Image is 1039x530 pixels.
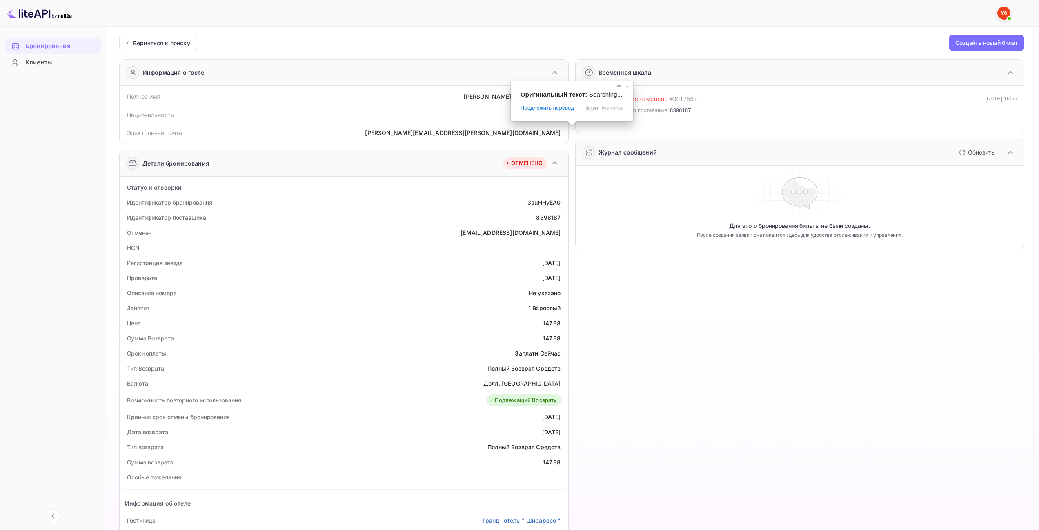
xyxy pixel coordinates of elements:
[528,305,531,311] ya-tr-span: 1
[127,184,182,191] ya-tr-span: Статус и оговорки
[127,111,174,118] ya-tr-span: Национальность
[127,365,164,372] ya-tr-span: Тип Возврата
[949,35,1024,51] button: Создайте новый билет
[997,7,1010,20] img: Служба Поддержки Яндекса
[670,107,691,113] ya-tr-span: 8398187
[127,214,206,221] ya-tr-span: Идентификатор поставщика
[532,305,561,311] ya-tr-span: Взрослый
[127,93,161,100] ya-tr-span: Полное имя
[461,229,561,236] ya-tr-span: [EMAIL_ADDRESS][DOMAIN_NAME]
[127,413,230,420] ya-tr-span: Крайний срок отмены бронирования
[529,289,561,296] ya-tr-span: Не указано
[483,516,561,525] a: Гранд -отель " Ширарасо "
[25,58,52,67] ya-tr-span: Клиенты
[142,159,209,168] ya-tr-span: Детали бронирования
[598,69,651,76] ya-tr-span: Временная шкала
[515,350,561,357] ya-tr-span: Заплати Сейчас
[133,40,190,46] ya-tr-span: Вернуться к поиску
[127,397,241,404] ya-tr-span: Возможность повторного использования
[542,413,561,421] div: [DATE]
[697,232,903,239] ya-tr-span: После создания заявки она появится здесь для удобства отслеживания и управления.
[483,517,561,524] ya-tr-span: Гранд -отель " Ширарасо "
[495,396,557,404] ya-tr-span: Подлежащий Возврату
[127,459,174,466] ya-tr-span: Сумма возврата
[483,380,561,387] ya-tr-span: Долл. [GEOGRAPHIC_DATA]
[127,335,174,342] ya-tr-span: Сумма Возврата
[543,458,561,466] div: 147.88
[127,350,166,357] ya-tr-span: Сроки оплаты
[5,55,101,70] a: Клиенты
[542,428,561,436] div: [DATE]
[127,320,141,327] ya-tr-span: Цена
[954,146,998,159] button: Обновить
[589,91,623,98] span: Searching...
[521,91,587,98] span: Оригинальный текст:
[670,95,697,104] div: # 3817567
[127,305,149,311] ya-tr-span: Занятия
[542,258,561,267] div: [DATE]
[7,7,72,20] img: Логотип LiteAPI
[598,149,657,156] ya-tr-span: Журнал сообщений
[985,95,1017,102] ya-tr-span: [DATE] 15:56
[125,500,191,507] ya-tr-span: Информация об отеле
[463,93,511,100] ya-tr-span: [PERSON_NAME]
[543,334,561,342] div: 147.88
[127,444,164,450] ya-tr-span: Тип возврата
[527,199,561,206] ya-tr-span: 3suHHyEA0
[142,68,204,77] ya-tr-span: Информация о госте
[542,274,561,282] div: [DATE]
[5,55,101,71] div: Клиенты
[543,319,561,327] div: 147.88
[127,244,140,251] ya-tr-span: HCN
[127,289,177,296] ya-tr-span: Описание номера
[127,199,212,206] ya-tr-span: Идентификатор бронирования
[5,38,101,54] div: Бронирования
[968,149,995,156] ya-tr-span: Обновить
[536,213,561,222] div: 8398187
[127,129,182,136] ya-tr-span: Электронная почта
[127,474,181,481] ya-tr-span: Особые пожелания
[729,222,870,230] ya-tr-span: Для этого бронирования билеты не были созданы.
[487,365,561,372] ya-tr-span: Полный Возврат Средств
[487,444,561,450] ya-tr-span: Полный Возврат Средств
[127,380,148,387] ya-tr-span: Валюта
[127,259,183,266] ya-tr-span: Регистрация заезда
[25,42,70,51] ya-tr-span: Бронирования
[955,38,1018,48] ya-tr-span: Создайте новый билет
[46,509,60,523] button: Свернуть навигацию
[127,274,157,281] ya-tr-span: Проверьте
[127,517,156,524] ya-tr-span: Гостиница
[127,229,151,236] ya-tr-span: Отменен
[365,129,561,136] ya-tr-span: [PERSON_NAME][EMAIL_ADDRESS][PERSON_NAME][DOMAIN_NAME]
[127,428,168,435] ya-tr-span: Дата возврата
[521,104,574,112] span: Предложить перевод
[640,95,668,102] ya-tr-span: отменено
[511,159,543,168] ya-tr-span: ОТМЕНЕНО
[5,38,101,53] a: Бронирования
